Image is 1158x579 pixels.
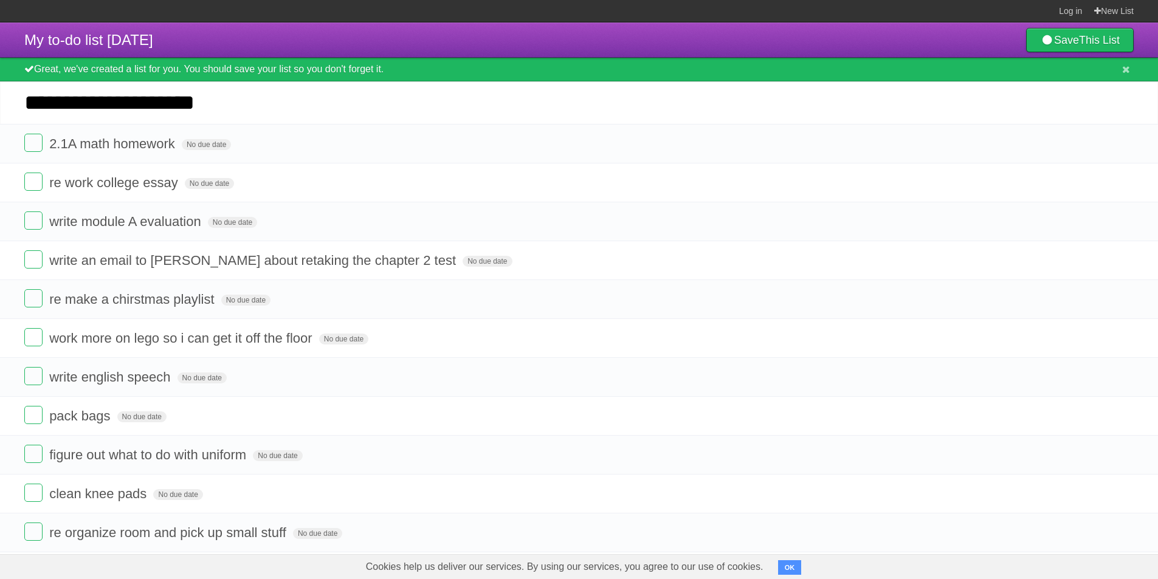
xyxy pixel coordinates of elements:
[24,134,43,152] label: Done
[49,292,217,307] span: re make a chirstmas playlist
[221,295,271,306] span: No due date
[185,178,234,189] span: No due date
[49,486,150,501] span: clean knee pads
[24,289,43,307] label: Done
[24,522,43,541] label: Done
[49,253,459,268] span: write an email to [PERSON_NAME] about retaking the chapter 2 test
[49,408,113,423] span: pack bags
[208,217,257,228] span: No due date
[778,560,802,575] button: OK
[319,334,368,344] span: No due date
[177,372,227,383] span: No due date
[24,32,153,48] span: My to-do list [DATE]
[49,175,181,190] span: re work college essay
[24,445,43,463] label: Done
[49,214,204,229] span: write module A evaluation
[153,489,202,500] span: No due date
[117,411,167,422] span: No due date
[182,139,231,150] span: No due date
[24,173,43,191] label: Done
[24,484,43,502] label: Done
[1026,28,1134,52] a: SaveThis List
[24,406,43,424] label: Done
[1079,34,1120,46] b: This List
[49,136,178,151] span: 2.1A math homework
[49,369,173,385] span: write english speech
[24,367,43,385] label: Done
[24,211,43,230] label: Done
[24,250,43,269] label: Done
[253,450,302,461] span: No due date
[463,256,512,267] span: No due date
[354,555,776,579] span: Cookies help us deliver our services. By using our services, you agree to our use of cookies.
[49,447,249,462] span: figure out what to do with uniform
[24,328,43,346] label: Done
[293,528,342,539] span: No due date
[49,331,315,346] span: work more on lego so i can get it off the floor
[49,525,289,540] span: re organize room and pick up small stuff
